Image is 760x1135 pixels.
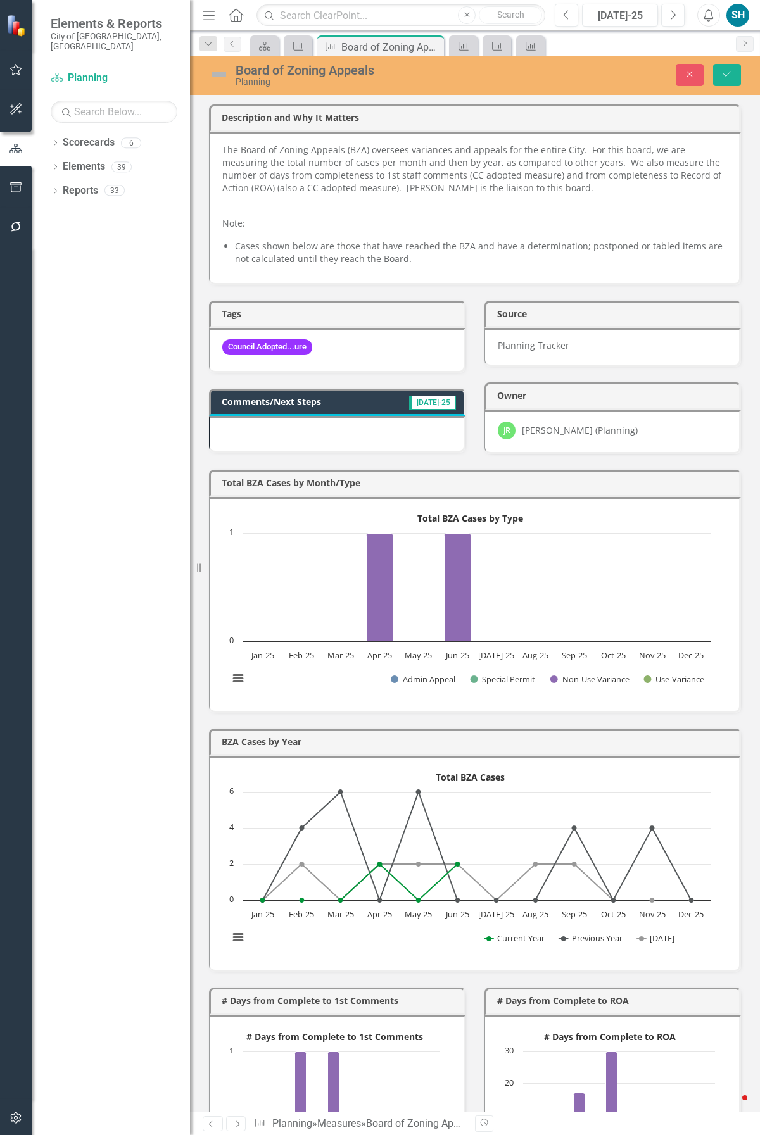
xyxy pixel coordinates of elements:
[601,908,626,920] text: Oct-25
[367,649,392,661] text: Apr-25
[256,4,545,27] input: Search ClearPoint...
[300,898,305,903] path: Feb-25, 0. Current Year.
[254,1117,465,1131] div: » »
[717,1092,747,1122] iframe: Intercom live chat
[300,825,305,831] path: Feb-25, 4. Previous Year.
[377,862,383,867] path: Apr-25, 2. Current Year.
[300,862,305,867] path: Feb-25, 2. Two Years Ago.
[229,857,234,868] text: 2
[229,526,234,537] text: 1
[327,908,354,920] text: Mar-25
[338,898,343,903] path: Mar-25, 0. Current Year.
[63,184,98,198] a: Reports
[478,908,514,920] text: [DATE]-25
[209,64,229,84] img: Not Defined
[222,737,733,746] h3: BZA Cases by Year
[51,31,177,52] small: City of [GEOGRAPHIC_DATA], [GEOGRAPHIC_DATA]
[522,424,638,437] div: [PERSON_NAME] (Planning)
[229,893,234,905] text: 0
[582,4,658,27] button: [DATE]-25
[611,898,616,903] path: Oct-25, 0. Previous Year.
[260,898,265,903] path: Jan-25, 0. Current Year.
[494,898,499,903] path: Jul-25, 0. Previous Year.
[497,309,733,318] h3: Source
[572,862,577,867] path: Sep-25, 2. Two Years Ago.
[417,512,523,524] text: Total BZA Cases by Type
[643,674,705,685] button: Show Use-Variance
[639,649,666,661] text: Nov-25
[250,649,274,661] text: Jan-25
[533,862,538,867] path: Aug-25, 2. Two Years Ago.
[405,908,432,920] text: May-25
[104,185,125,196] div: 33
[377,898,383,903] path: Apr-25, 0. Previous Year.
[650,898,655,903] path: Nov-25, 0. Two Years Ago.
[236,77,497,87] div: Planning
[550,674,630,685] button: Show Non-Use Variance
[222,996,457,1005] h3: # Days from Complete to 1st Comments
[497,391,733,400] h3: Owner
[341,39,441,55] div: Board of Zoning Appeals
[367,533,393,641] path: Apr-25, 1. Non-Use Variance.
[229,1044,234,1056] text: 1
[250,908,274,920] text: Jan-25
[678,908,704,920] text: Dec-25
[479,6,542,24] button: Search
[111,161,132,172] div: 39
[63,135,115,150] a: Scorecards
[367,908,392,920] text: Apr-25
[222,767,717,957] svg: Interactive chart
[416,862,421,867] path: May-25, 2. Two Years Ago.
[289,908,314,920] text: Feb-25
[121,137,141,148] div: 6
[689,898,694,903] path: Dec-25, 0. Previous Year.
[272,1117,312,1129] a: Planning
[522,649,548,661] text: Aug-25
[229,670,247,687] button: View chart menu, Total BZA Cases by Type
[533,898,538,903] path: Aug-25, 0. Previous Year.
[236,63,497,77] div: Board of Zoning Appeals
[445,649,469,661] text: Jun-25
[235,240,726,265] li: Cases shown below are those that have reached the BZA and have a determination; postponed or tabl...
[572,825,577,831] path: Sep-25, 4. Previous Year.
[498,422,516,439] div: JR
[505,1044,514,1056] text: 30
[497,996,733,1005] h3: # Days from Complete to ROA
[409,396,456,410] span: [DATE]-25
[637,932,705,944] button: Show Two Years Ago
[455,862,460,867] path: Jun-25, 2. Current Year.
[222,113,733,122] h3: Description and Why It Matters
[416,789,421,794] path: May-25, 6. Previous Year.
[222,508,726,698] div: Total BZA Cases by Type. Highcharts interactive chart.
[445,908,469,920] text: Jun-25
[726,4,749,27] button: SH
[484,932,546,944] button: Show Current Year
[497,9,524,20] span: Search
[338,789,343,794] path: Mar-25, 6. Previous Year.
[562,649,587,661] text: Sep-25
[505,1108,514,1120] text: 10
[405,649,432,661] text: May-25
[639,908,666,920] text: Nov-25
[436,771,505,783] text: Total BZA Cases
[544,1031,676,1043] text: # Days from Complete to ROA
[222,339,312,355] span: Council Adopted...ure
[391,674,455,685] button: Show Admin Appeal
[229,929,247,946] button: View chart menu, Total BZA Cases
[650,825,655,831] path: Nov-25, 4. Previous Year.
[416,898,421,903] path: May-25, 0. Current Year.
[222,508,717,698] svg: Interactive chart
[63,160,105,174] a: Elements
[222,309,457,318] h3: Tags
[559,932,624,944] button: Show Previous Year
[562,908,587,920] text: Sep-25
[51,16,177,31] span: Elements & Reports
[678,649,704,661] text: Dec-25
[478,649,514,661] text: [DATE]-25
[366,1117,478,1129] div: Board of Zoning Appeals
[229,821,234,832] text: 4
[498,339,569,351] span: Planning Tracker
[222,397,381,406] h3: Comments/Next Steps
[455,898,460,903] path: Jun-25, 0. Previous Year.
